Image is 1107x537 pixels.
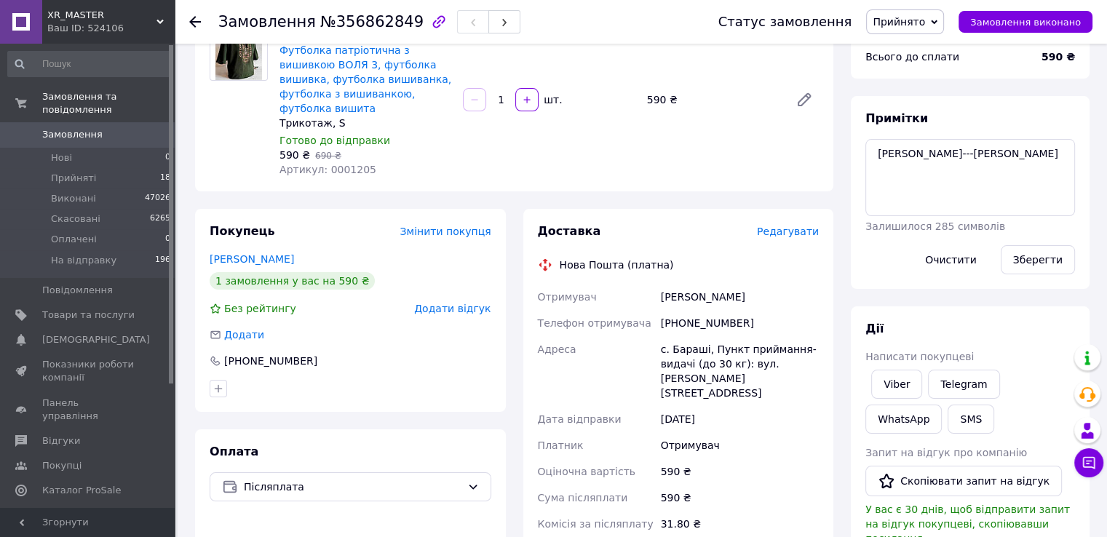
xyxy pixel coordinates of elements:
[42,90,175,116] span: Замовлення та повідомлення
[7,51,172,77] input: Пошук
[42,459,82,472] span: Покупці
[538,492,628,504] span: Сума післяплати
[42,434,80,447] span: Відгуки
[865,447,1027,458] span: Запит на відгук про компанію
[658,485,822,511] div: 590 ₴
[42,284,113,297] span: Повідомлення
[865,351,974,362] span: Написати покупцеві
[538,224,601,238] span: Доставка
[145,192,170,205] span: 47026
[165,151,170,164] span: 0
[556,258,678,272] div: Нова Пошта (платна)
[320,13,424,31] span: №356862849
[51,212,100,226] span: Скасовані
[1041,51,1075,63] b: 590 ₴
[538,518,654,530] span: Комісія за післяплату
[757,226,819,237] span: Редагувати
[865,51,959,63] span: Всього до сплати
[658,284,822,310] div: [PERSON_NAME]
[641,89,784,110] div: 590 ₴
[224,329,264,341] span: Додати
[155,254,170,267] span: 196
[279,116,451,130] div: Трикотаж, S
[51,254,116,267] span: На відправку
[538,413,622,425] span: Дата відправки
[150,212,170,226] span: 6265
[928,370,999,399] a: Telegram
[315,151,341,161] span: 690 ₴
[538,439,584,451] span: Платник
[540,92,563,107] div: шт.
[47,22,175,35] div: Ваш ID: 524106
[279,164,376,175] span: Артикул: 0001205
[210,272,375,290] div: 1 замовлення у вас на 590 ₴
[42,333,150,346] span: [DEMOGRAPHIC_DATA]
[42,309,135,322] span: Товари та послуги
[658,310,822,336] div: [PHONE_NUMBER]
[414,303,491,314] span: Додати відгук
[959,11,1092,33] button: Замовлення виконано
[538,317,651,329] span: Телефон отримувача
[865,111,928,125] span: Примітки
[948,405,994,434] button: SMS
[224,303,296,314] span: Без рейтингу
[538,466,635,477] span: Оціночна вартість
[279,44,451,114] a: Футболка патріотична з вишивкою ВОЛЯ 3, футболка вишивка, футболка вишиванка, футболка з вишиванк...
[913,245,989,274] button: Очистити
[865,322,884,335] span: Дії
[223,354,319,368] div: [PHONE_NUMBER]
[42,128,103,141] span: Замовлення
[658,432,822,458] div: Отримувач
[279,135,390,146] span: Готово до відправки
[42,358,135,384] span: Показники роботи компанії
[218,13,316,31] span: Замовлення
[51,192,96,205] span: Виконані
[658,458,822,485] div: 590 ₴
[538,291,597,303] span: Отримувач
[658,406,822,432] div: [DATE]
[865,405,942,434] a: WhatsApp
[165,233,170,246] span: 0
[210,253,294,265] a: [PERSON_NAME]
[970,17,1081,28] span: Замовлення виконано
[865,139,1075,216] textarea: [PERSON_NAME]---[PERSON_NAME]
[538,343,576,355] span: Адреса
[42,484,121,497] span: Каталог ProSale
[865,466,1062,496] button: Скопіювати запит на відгук
[51,172,96,185] span: Прийняті
[42,397,135,423] span: Панель управління
[400,226,491,237] span: Змінити покупця
[1001,245,1075,274] button: Зберегти
[865,220,1005,232] span: Залишилося 285 символів
[210,224,275,238] span: Покупець
[790,85,819,114] a: Редагувати
[279,149,310,161] span: 590 ₴
[51,151,72,164] span: Нові
[215,23,262,80] img: Футболка патріотична з вишивкою ВОЛЯ 3, футболка вишивка, футболка вишиванка, футболка з вишиванк...
[51,233,97,246] span: Оплачені
[210,445,258,458] span: Оплата
[47,9,156,22] span: XR_MASTER
[718,15,852,29] div: Статус замовлення
[658,511,822,537] div: 31.80 ₴
[1074,448,1103,477] button: Чат з покупцем
[871,370,922,399] a: Viber
[244,479,461,495] span: Післяплата
[189,15,201,29] div: Повернутися назад
[658,336,822,406] div: с. Бараші, Пункт приймання-видачі (до 30 кг): вул. [PERSON_NAME][STREET_ADDRESS]
[160,172,170,185] span: 18
[873,16,925,28] span: Прийнято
